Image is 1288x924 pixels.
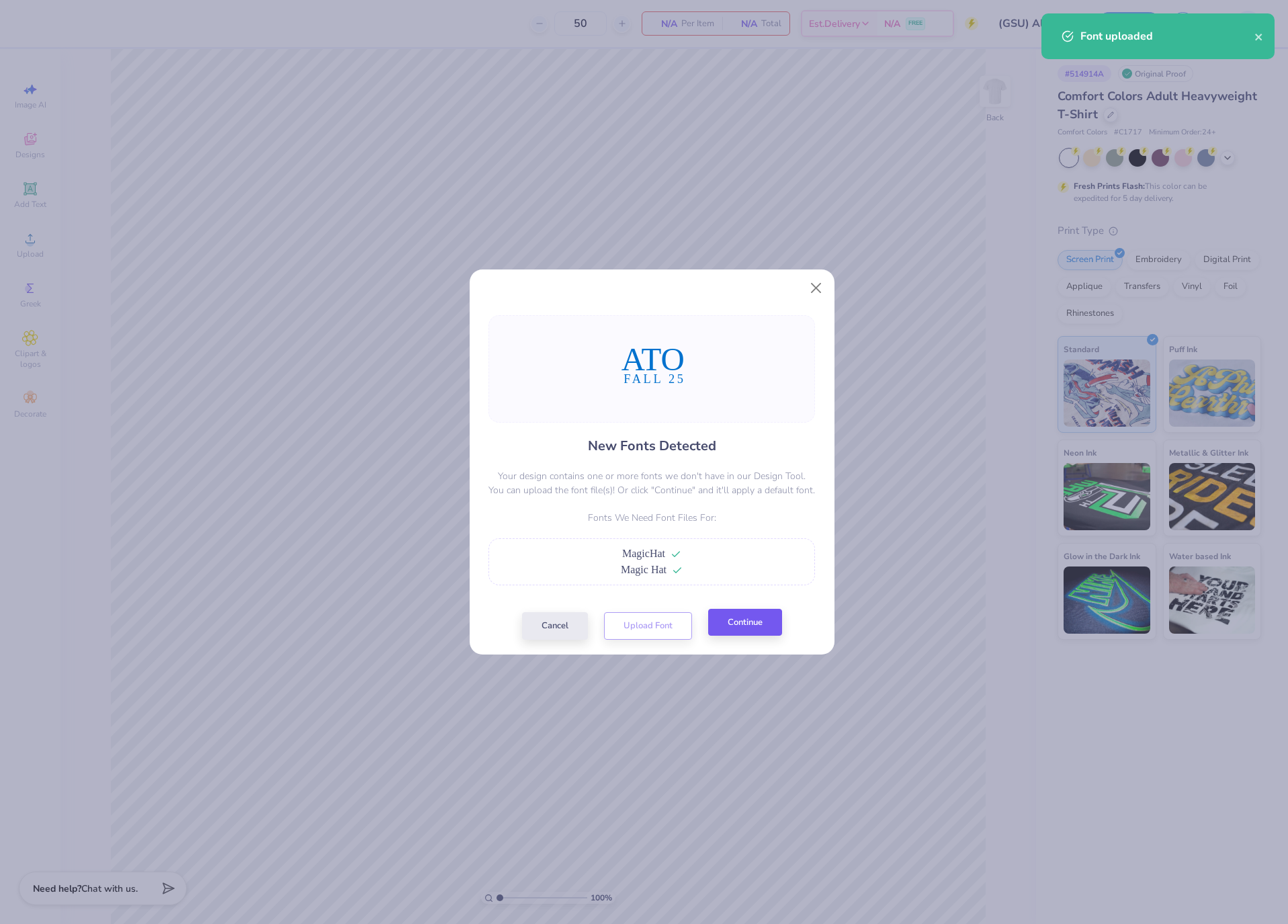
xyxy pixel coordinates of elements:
[522,612,588,640] button: Cancel
[488,511,815,525] p: Fonts We Need Font Files For:
[488,469,815,497] p: Your design contains one or more fonts we don't have in our Design Tool. You can upload the font ...
[588,436,716,456] h4: New Fonts Detected
[622,548,665,559] span: MagicHat
[708,609,782,636] button: Continue
[621,564,667,575] span: Magic Hat
[1254,28,1264,44] button: close
[803,276,828,301] button: Close
[1080,28,1254,44] div: Font uploaded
